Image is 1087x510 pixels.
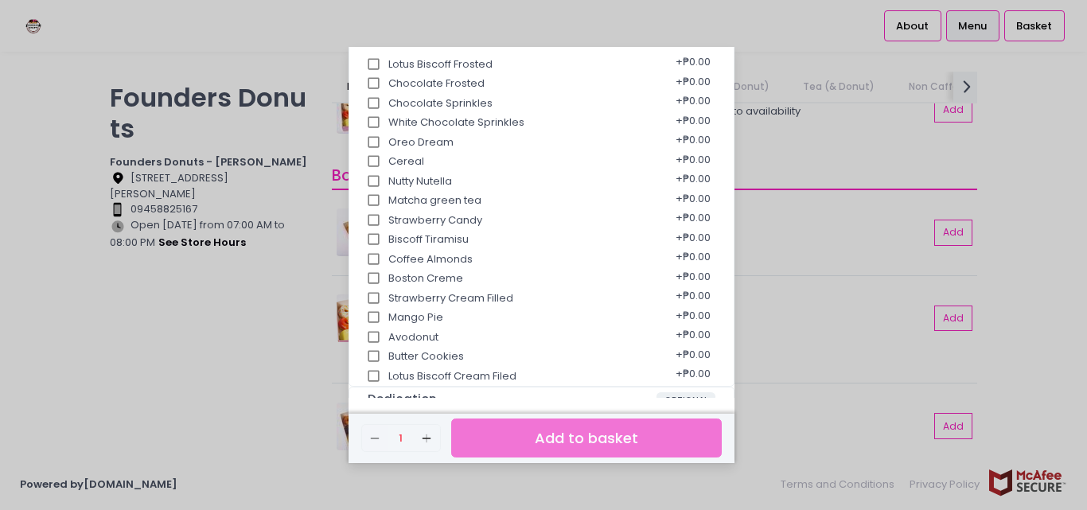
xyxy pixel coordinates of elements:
div: + ₱0.00 [670,283,715,313]
div: + ₱0.00 [670,361,715,391]
span: Dedication [368,392,656,407]
div: + ₱0.00 [670,205,715,236]
div: + ₱0.00 [670,166,715,197]
div: + ₱0.00 [670,68,715,99]
div: + ₱0.00 [670,244,715,274]
div: + ₱0.00 [670,224,715,255]
span: OPTIONAL [656,392,716,408]
div: + ₱0.00 [670,302,715,333]
div: + ₱0.00 [670,146,715,177]
div: + ₱0.00 [670,107,715,138]
div: + ₱0.00 [670,263,715,294]
div: + ₱0.00 [670,341,715,372]
div: + ₱0.00 [670,127,715,158]
div: + ₱0.00 [670,322,715,352]
div: + ₱0.00 [670,49,715,80]
div: + ₱0.00 [670,88,715,119]
button: Add to basket [451,419,722,457]
div: + ₱0.00 [670,185,715,216]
